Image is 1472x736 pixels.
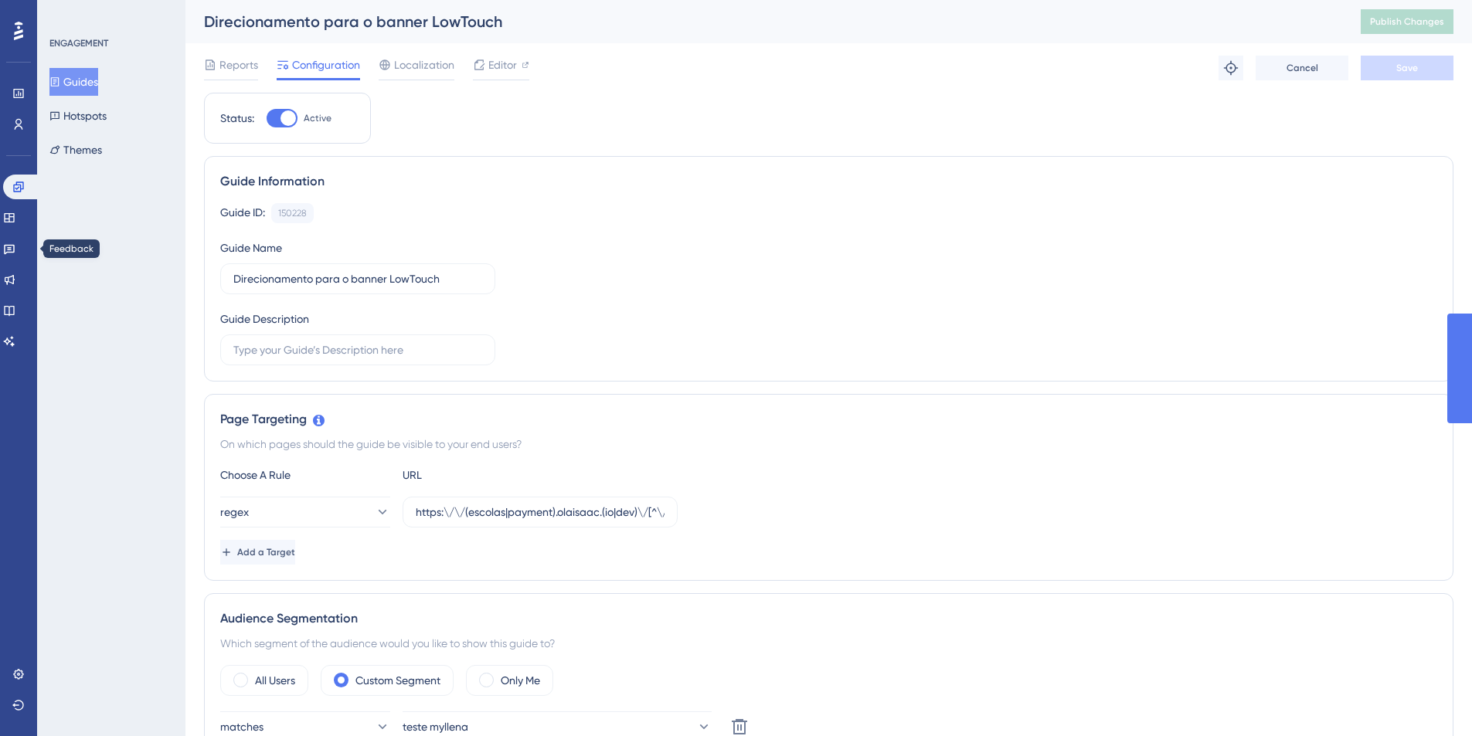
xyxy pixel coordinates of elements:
button: Add a Target [220,540,295,565]
button: Hotspots [49,102,107,130]
span: matches [220,717,263,736]
button: regex [220,497,390,527]
span: Add a Target [237,546,295,558]
div: Guide Information [220,172,1437,191]
label: Custom Segment [355,671,440,690]
div: Choose A Rule [220,466,390,484]
label: All Users [255,671,295,690]
span: teste myllena [403,717,468,736]
div: Which segment of the audience would you like to show this guide to? [220,634,1437,653]
div: ENGAGEMENT [49,37,108,49]
span: Publish Changes [1370,15,1444,28]
button: Cancel [1256,56,1348,80]
span: Save [1396,62,1418,74]
div: Guide Name [220,239,282,257]
input: Type your Guide’s Description here [233,341,482,358]
span: Configuration [292,56,360,74]
span: Localization [394,56,454,74]
button: Save [1361,56,1453,80]
input: yourwebsite.com/path [416,504,665,521]
button: Themes [49,136,102,164]
span: regex [220,503,249,521]
div: Status: [220,109,254,127]
div: Audience Segmentation [220,609,1437,628]
iframe: UserGuiding AI Assistant Launcher [1407,675,1453,721]
div: Guide ID: [220,203,265,223]
span: Editor [488,56,517,74]
span: Cancel [1287,62,1318,74]
div: On which pages should the guide be visible to your end users? [220,435,1437,453]
label: Only Me [501,671,540,690]
button: Publish Changes [1361,9,1453,34]
div: 150228 [278,207,307,219]
span: Reports [219,56,258,74]
span: Active [304,112,331,124]
div: URL [403,466,573,484]
div: Page Targeting [220,410,1437,429]
div: Guide Description [220,310,309,328]
button: Guides [49,68,98,96]
input: Type your Guide’s Name here [233,270,482,287]
div: Direcionamento para o banner LowTouch [204,11,1322,32]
